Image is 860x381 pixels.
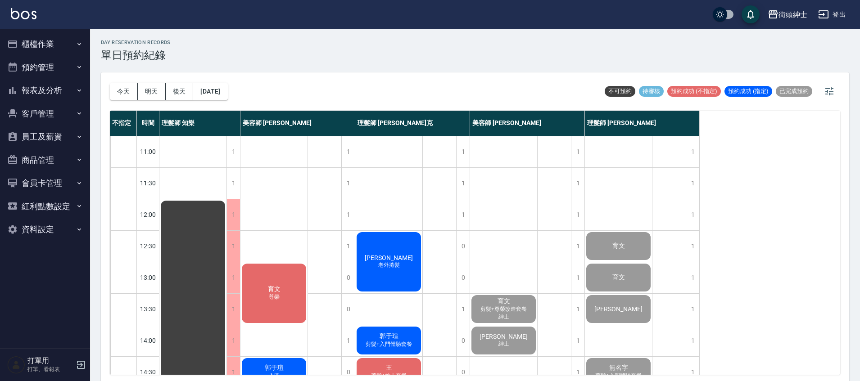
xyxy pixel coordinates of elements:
div: 時間 [137,111,159,136]
span: 紳士 [497,313,511,321]
div: 不指定 [110,111,137,136]
span: 紳士 [497,340,511,348]
div: 1 [686,294,699,325]
span: 預約成功 (不指定) [667,87,721,95]
span: 剪髮+紳士套餐 [369,372,408,380]
div: 1 [226,168,240,199]
span: 剪髮+入門體驗套餐 [364,341,414,348]
span: 尊榮 [267,293,281,301]
button: 報表及分析 [4,79,86,102]
button: 後天 [166,83,194,100]
button: 預約管理 [4,56,86,79]
div: 1 [341,325,355,356]
div: 14:00 [137,325,159,356]
div: 理髮師 [PERSON_NAME] [585,111,700,136]
span: [PERSON_NAME] [478,333,530,340]
h2: day Reservation records [101,40,171,45]
div: 1 [226,262,240,293]
span: 剪髮+尊榮改造套餐 [479,305,529,313]
div: 0 [456,262,470,293]
div: 1 [456,199,470,230]
span: 預約成功 (指定) [724,87,772,95]
button: 明天 [138,83,166,100]
div: 美容師 [PERSON_NAME] [240,111,355,136]
button: 今天 [110,83,138,100]
span: 入門 [267,372,281,380]
h5: 打單用 [27,356,73,365]
div: 1 [571,199,584,230]
div: 理髮師 [PERSON_NAME]克 [355,111,470,136]
button: 登出 [815,6,849,23]
div: 理髮師 知樂 [159,111,240,136]
span: [PERSON_NAME] [363,254,415,261]
div: 0 [341,262,355,293]
button: 員工及薪資 [4,125,86,148]
span: 王 [384,364,394,372]
div: 1 [686,325,699,356]
button: 商品管理 [4,148,86,172]
div: 1 [571,325,584,356]
span: 育文 [496,297,512,305]
span: 育文 [611,242,627,250]
img: Logo [11,8,36,19]
button: 街頭紳士 [764,5,811,24]
div: 1 [456,168,470,199]
button: [DATE] [193,83,227,100]
div: 1 [571,168,584,199]
div: 12:30 [137,230,159,262]
div: 1 [341,168,355,199]
div: 0 [341,294,355,325]
span: 無名字 [607,364,630,372]
span: [PERSON_NAME] [593,305,644,313]
div: 13:30 [137,293,159,325]
button: 櫃檯作業 [4,32,86,56]
div: 13:00 [137,262,159,293]
div: 1 [341,231,355,262]
span: 育文 [266,285,282,293]
button: save [742,5,760,23]
button: 紅利點數設定 [4,195,86,218]
div: 1 [571,294,584,325]
button: 資料設定 [4,218,86,241]
div: 0 [456,325,470,356]
div: 1 [686,168,699,199]
div: 1 [686,199,699,230]
div: 1 [226,294,240,325]
span: 郭于瑄 [378,332,400,341]
div: 11:00 [137,136,159,167]
span: 不可預約 [605,87,635,95]
span: 老外捲髮 [376,261,402,269]
div: 1 [571,262,584,293]
div: 1 [686,231,699,262]
div: 1 [341,199,355,230]
div: 11:30 [137,167,159,199]
span: 育文 [611,273,627,282]
div: 1 [686,262,699,293]
button: 客戶管理 [4,102,86,126]
div: 1 [226,199,240,230]
h3: 單日預約紀錄 [101,49,171,62]
div: 1 [571,136,584,167]
div: 美容師 [PERSON_NAME] [470,111,585,136]
div: 1 [571,231,584,262]
div: 0 [456,231,470,262]
div: 1 [226,325,240,356]
button: 會員卡管理 [4,171,86,195]
span: 剪髮+入門體驗套餐 [593,372,643,380]
div: 街頭紳士 [779,9,807,20]
div: 1 [341,136,355,167]
span: 待審核 [639,87,664,95]
p: 打單、看報表 [27,365,73,373]
div: 1 [226,136,240,167]
div: 1 [686,136,699,167]
img: Person [7,356,25,374]
div: 1 [456,136,470,167]
div: 1 [226,231,240,262]
span: 郭于瑄 [263,364,285,372]
span: 已完成預約 [776,87,812,95]
div: 1 [456,294,470,325]
div: 12:00 [137,199,159,230]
